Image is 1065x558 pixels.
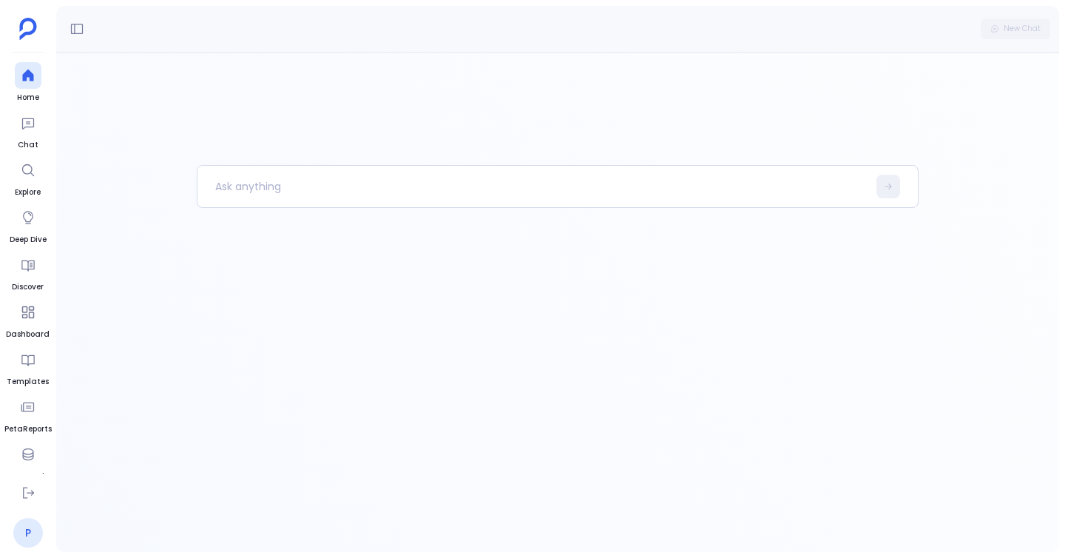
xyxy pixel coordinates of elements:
span: Templates [7,376,49,388]
span: Explore [15,186,41,198]
a: Home [15,62,41,104]
img: petavue logo [19,18,37,40]
span: Deep Dive [10,234,47,246]
a: PetaReports [4,394,52,435]
a: Deep Dive [10,204,47,246]
a: Explore [15,157,41,198]
span: Discover [12,281,44,293]
span: Data Hub [9,471,47,483]
span: Home [15,92,41,104]
a: Dashboard [6,299,50,340]
span: Dashboard [6,329,50,340]
a: Data Hub [9,441,47,483]
a: Chat [15,110,41,151]
span: PetaReports [4,423,52,435]
a: Templates [7,346,49,388]
a: P [13,518,43,548]
span: Chat [15,139,41,151]
a: Discover [12,252,44,293]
